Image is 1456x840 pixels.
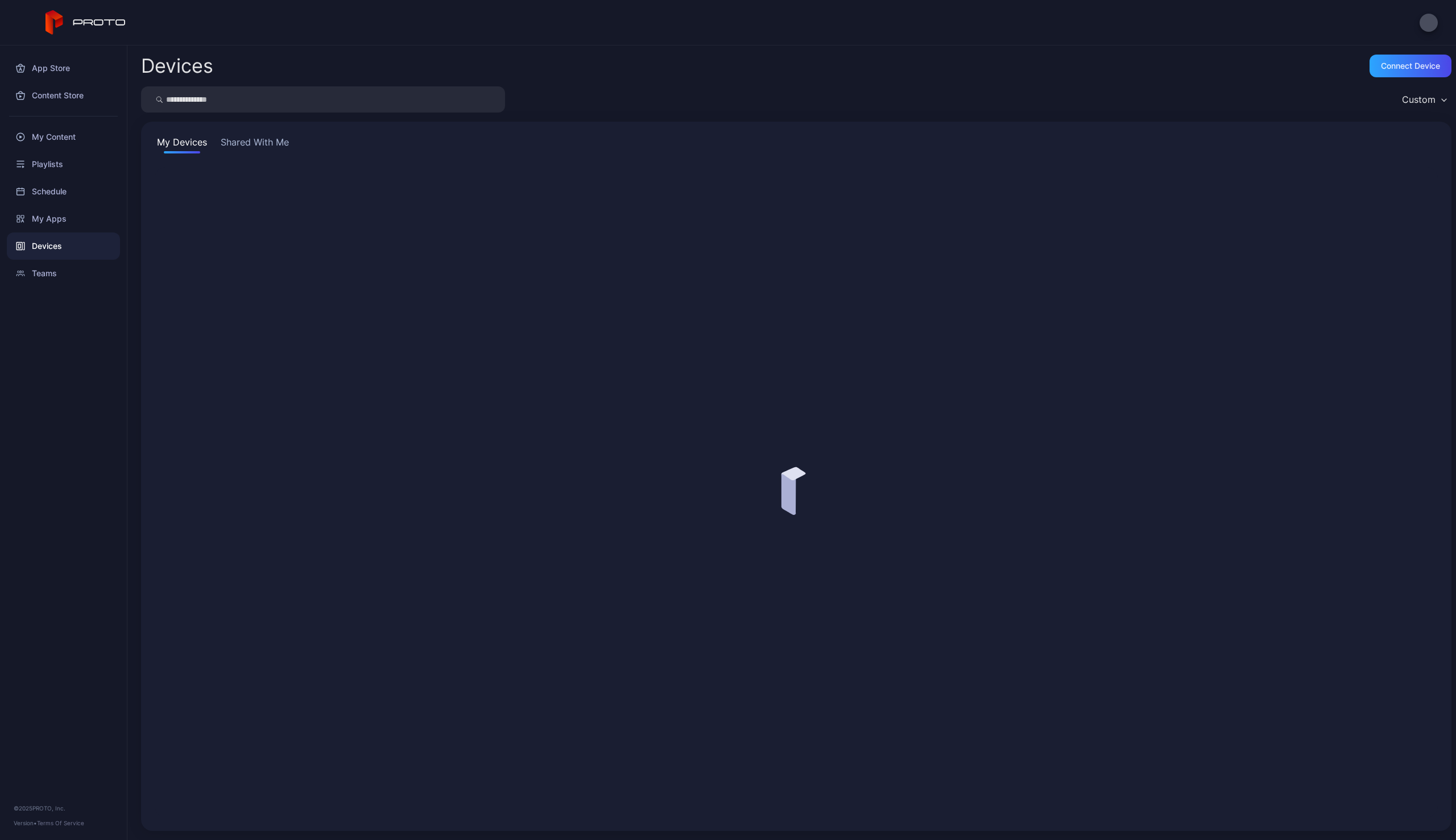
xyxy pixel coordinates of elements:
a: Terms Of Service [37,820,84,826]
button: Connect device [1370,55,1451,77]
div: © 2025 PROTO, Inc. [14,804,113,813]
button: Custom [1396,86,1451,113]
a: Teams [7,260,120,287]
a: Content Store [7,82,120,109]
a: App Store [7,55,120,82]
div: Connect device [1381,61,1440,70]
h2: Devices [141,56,213,76]
button: Shared With Me [218,135,291,153]
div: Custom [1402,94,1436,105]
a: Playlists [7,151,120,178]
a: My Content [7,123,120,151]
span: Version • [14,820,37,826]
a: Schedule [7,178,120,205]
a: My Apps [7,205,120,232]
a: Devices [7,232,120,260]
button: My Devices [155,135,209,153]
